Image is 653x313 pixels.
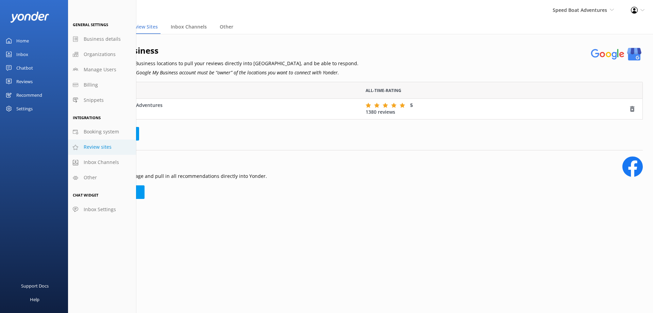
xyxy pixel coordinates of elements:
[366,87,401,94] span: All-time-rating
[68,140,136,155] a: Review sites
[73,192,98,198] span: Chat Widget
[68,202,136,217] a: Inbox Settings
[84,174,97,181] span: Other
[220,23,233,30] span: Other
[16,75,33,88] div: Reviews
[84,102,355,117] div: San Diego Speed Boat Adventures
[78,99,643,119] div: grid
[78,60,358,67] p: Connect your Google My Business locations to pull your reviews directly into [GEOGRAPHIC_DATA], a...
[84,51,116,58] span: Organizations
[78,156,267,169] h2: Facebook
[68,62,136,77] a: Manage Users
[84,96,104,104] span: Snippets
[30,293,39,306] div: Help
[366,102,629,116] div: 1380 reviews
[84,159,119,166] span: Inbox Channels
[84,206,116,213] span: Inbox Settings
[68,155,136,170] a: Inbox Channels
[68,93,136,108] a: Snippets
[21,279,49,293] div: Support Docs
[68,77,136,93] a: Billing
[84,81,98,89] span: Billing
[10,12,49,23] img: yonder-white-logo.png
[410,102,413,108] span: 5
[16,61,33,75] div: Chatbot
[16,102,33,115] div: Settings
[84,143,112,151] span: Review sites
[68,47,136,62] a: Organizations
[78,69,339,76] i: Please note, the connected Google My Business account must be “owner” of the locations you want t...
[78,44,358,57] h2: Google My Business
[84,128,119,135] span: Booking system
[84,35,121,43] span: Business details
[73,22,108,27] span: General Settings
[68,124,136,140] a: Booking system
[68,32,136,47] a: Business details
[68,170,136,185] a: Other
[171,23,207,30] span: Inbox Channels
[16,88,42,102] div: Recommend
[73,115,101,120] span: Integrations
[84,109,355,116] p: [STREET_ADDRESS]
[129,23,158,30] span: Review Sites
[84,66,116,73] span: Manage Users
[553,7,607,13] span: Speed Boat Adventures
[16,48,28,61] div: Inbox
[16,34,29,48] div: Home
[78,172,267,180] p: Connect your Facebook page and pull in all recommendations directly into Yonder.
